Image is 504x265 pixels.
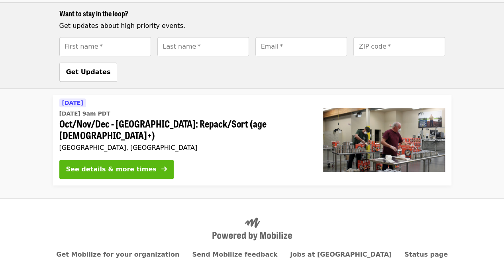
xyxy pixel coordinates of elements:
[192,251,277,258] a: Send Mobilize feedback
[59,144,310,151] div: [GEOGRAPHIC_DATA], [GEOGRAPHIC_DATA]
[290,251,392,258] a: Jobs at [GEOGRAPHIC_DATA]
[157,37,249,56] input: [object Object]
[53,95,451,185] a: See details for "Oct/Nov/Dec - Portland: Repack/Sort (age 16+)"
[59,250,445,259] nav: Primary footer navigation
[56,251,179,258] a: Get Mobilize for your organization
[161,165,167,173] i: arrow-right icon
[212,218,292,241] img: Powered by Mobilize
[62,100,83,106] span: [DATE]
[353,37,445,56] input: [object Object]
[59,110,110,118] time: [DATE] 9am PDT
[404,251,448,258] a: Status page
[59,37,151,56] input: [object Object]
[66,165,157,174] div: See details & more times
[59,160,174,179] button: See details & more times
[323,108,445,172] img: Oct/Nov/Dec - Portland: Repack/Sort (age 16+) organized by Oregon Food Bank
[59,8,128,18] span: Want to stay in the loop?
[255,37,347,56] input: [object Object]
[59,63,118,82] button: Get Updates
[59,118,310,141] span: Oct/Nov/Dec - [GEOGRAPHIC_DATA]: Repack/Sort (age [DEMOGRAPHIC_DATA]+)
[59,22,185,29] span: Get updates about high priority events.
[66,68,111,76] span: Get Updates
